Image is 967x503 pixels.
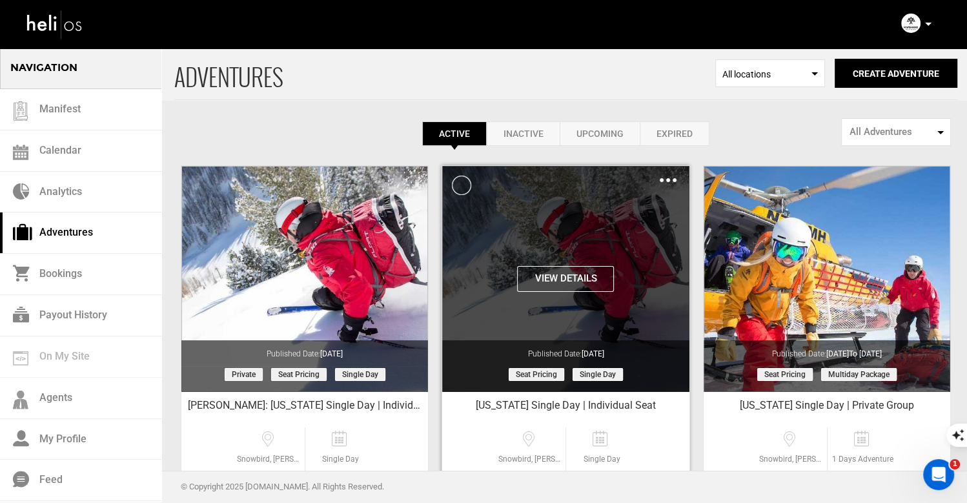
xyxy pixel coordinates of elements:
[422,121,487,146] a: Active
[494,454,565,465] span: Snowbird, [PERSON_NAME] Cottonwood, [GEOGRAPHIC_DATA], [GEOGRAPHIC_DATA]
[573,368,623,381] span: Single day
[174,47,715,99] span: ADVENTURES
[835,59,957,88] button: Create Adventure
[271,368,327,381] span: Seat Pricing
[901,14,921,33] img: 985da349de717f2825678fa82dde359e.png
[722,68,818,81] span: All locations
[442,340,689,360] div: Published Date:
[923,459,954,490] iframe: Intercom live chat
[828,454,898,465] span: 1 Days Adventure
[756,454,827,465] span: Snowbird, [PERSON_NAME] Cottonwood, [GEOGRAPHIC_DATA], [GEOGRAPHIC_DATA]
[320,349,343,358] span: [DATE]
[11,101,30,121] img: guest-list.svg
[841,118,951,146] button: All Adventures
[560,121,640,146] a: Upcoming
[660,178,677,182] img: images
[487,121,560,146] a: Inactive
[826,349,881,358] span: [DATE]
[704,340,950,360] div: Published Date:
[757,368,813,381] span: Seat Pricing
[181,340,428,360] div: Published Date:
[566,454,636,465] span: Single Day
[305,454,376,465] span: Single Day
[13,391,28,409] img: agents-icon.svg
[335,368,385,381] span: Single day
[13,351,28,365] img: on_my_site.svg
[225,368,263,381] span: Private
[821,368,897,381] span: Multiday package
[442,398,689,418] div: [US_STATE] Single Day | Individual Seat
[704,398,950,418] div: [US_STATE] Single Day | Private Group
[581,349,604,358] span: [DATE]
[848,349,881,358] span: to [DATE]
[517,266,614,292] button: View Details
[26,7,84,41] img: heli-logo
[509,368,564,381] span: Seat Pricing
[850,125,934,139] span: All Adventures
[715,59,825,87] span: Select box activate
[234,454,305,465] span: Snowbird, [PERSON_NAME] Cottonwood, [GEOGRAPHIC_DATA], [GEOGRAPHIC_DATA]
[640,121,709,146] a: Expired
[181,398,428,418] div: [PERSON_NAME]: [US_STATE] Single Day | Individual Seat
[13,145,28,160] img: calendar.svg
